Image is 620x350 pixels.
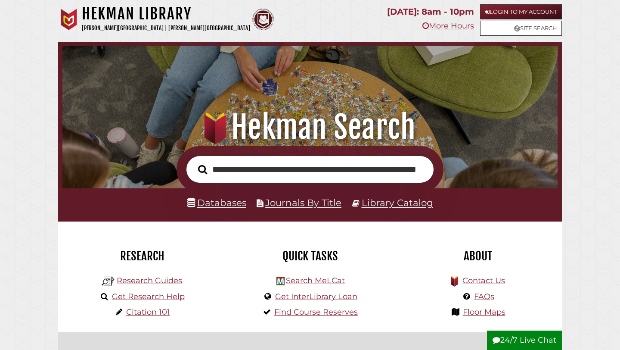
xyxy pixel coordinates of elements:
a: Library Catalog [362,197,433,208]
a: Journals By Title [265,197,341,208]
button: Search [194,162,211,177]
a: FAQs [474,292,494,301]
i: Search [198,164,207,174]
a: Floor Maps [463,307,505,317]
a: Find Course Reserves [274,307,358,317]
p: [PERSON_NAME][GEOGRAPHIC_DATA] | [PERSON_NAME][GEOGRAPHIC_DATA] [82,23,250,33]
a: Search MeLCat [286,276,345,285]
h2: Quick Tasks [232,249,387,263]
img: Calvin Theological Seminary [252,9,274,30]
a: Get Research Help [112,292,185,301]
a: Login to My Account [480,4,562,19]
a: Citation 101 [126,307,170,317]
img: Hekman Library Logo [102,275,115,288]
p: [DATE]: 8am - 10pm [387,4,474,19]
a: Get InterLibrary Loan [275,292,357,301]
img: Calvin University [58,9,80,30]
h1: Hekman Library [82,4,250,23]
img: Hekman Library Logo [276,277,285,285]
a: More Hours [422,21,474,31]
h2: About [400,249,555,263]
a: Contact Us [462,276,505,285]
h1: Hekman Search [72,108,549,146]
a: Site Search [480,21,562,36]
a: Research Guides [117,276,182,285]
a: Databases [187,197,246,208]
h2: Research [65,249,220,263]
